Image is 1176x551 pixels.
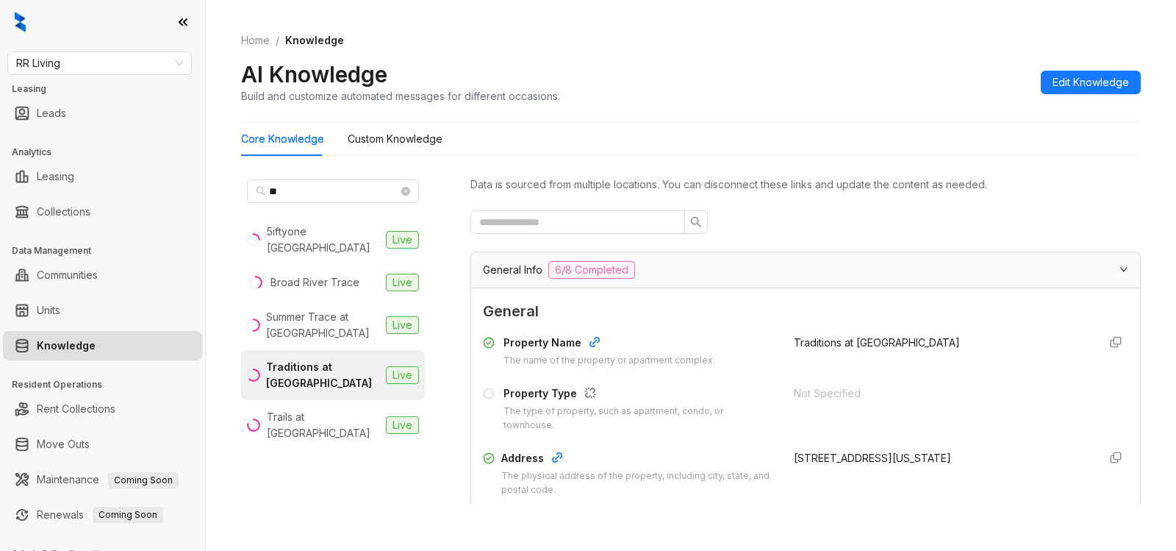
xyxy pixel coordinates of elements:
li: Knowledge [3,331,202,360]
div: Summer Trace at [GEOGRAPHIC_DATA] [266,309,380,341]
div: Traditions at [GEOGRAPHIC_DATA] [266,359,380,391]
li: Maintenance [3,465,202,494]
span: search [690,216,702,228]
div: The name of the property or apartment complex. [503,354,715,368]
a: Move Outs [37,430,90,459]
img: logo [15,12,26,32]
div: Core Knowledge [241,131,324,147]
div: Not Specified [794,385,1087,402]
a: Leasing [37,162,74,191]
a: Collections [37,197,90,227]
div: Trails at [GEOGRAPHIC_DATA] [267,409,380,441]
a: Communities [37,260,98,290]
div: Address [501,450,776,469]
span: Edit Knowledge [1053,74,1129,90]
div: The physical address of the property, including city, state, and postal code. [501,469,776,497]
div: Property Name [503,335,715,354]
li: Renewals [3,500,202,530]
h3: Data Management [12,244,205,257]
a: Home [238,32,273,49]
li: Collections [3,197,202,227]
div: The type of property, such as apartment, condo, or townhouse. [503,405,776,433]
h2: AI Knowledge [241,60,387,88]
a: RenewalsComing Soon [37,500,163,530]
span: RR Living [16,52,183,74]
span: expanded [1119,265,1128,274]
li: Rent Collections [3,394,202,424]
li: Communities [3,260,202,290]
span: Coming Soon [108,472,179,488]
a: Rent Collections [37,394,115,424]
button: Edit Knowledge [1041,71,1141,94]
span: Live [386,274,419,291]
span: close-circle [401,187,410,196]
div: Property Type [503,385,776,405]
a: Units [37,296,60,325]
span: search [256,186,266,196]
div: Broad River Trace [270,274,359,291]
li: Move Outs [3,430,202,459]
span: General [483,300,1128,323]
li: Leasing [3,162,202,191]
span: Knowledge [285,34,344,46]
span: Live [386,231,419,249]
a: Knowledge [37,331,96,360]
h3: Analytics [12,146,205,159]
span: Traditions at [GEOGRAPHIC_DATA] [794,336,960,349]
span: Live [386,416,419,434]
div: Custom Knowledge [348,131,442,147]
span: 6/8 Completed [548,261,635,279]
h3: Resident Operations [12,378,205,391]
span: Coming Soon [93,507,163,523]
a: Leads [37,99,66,128]
span: Live [386,366,419,384]
span: General Info [483,262,542,278]
li: Units [3,296,202,325]
div: General Info6/8 Completed [471,252,1140,288]
li: Leads [3,99,202,128]
div: 5iftyone [GEOGRAPHIC_DATA] [267,224,380,256]
div: Data is sourced from multiple locations. You can disconnect these links and update the content as... [470,177,1141,193]
span: Live [386,316,419,334]
h3: Leasing [12,82,205,96]
div: Build and customize automated messages for different occasions. [241,88,560,104]
li: / [276,32,279,49]
div: [STREET_ADDRESS][US_STATE] [794,450,1087,466]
